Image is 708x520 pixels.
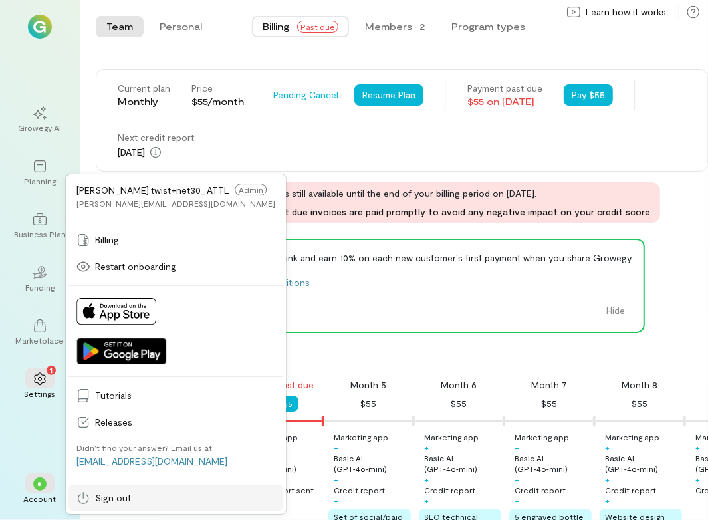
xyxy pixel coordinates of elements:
span: Releases [95,416,275,429]
div: $55 [541,396,557,412]
div: + [424,442,429,453]
a: Tutorials [68,382,283,409]
a: [EMAIL_ADDRESS][DOMAIN_NAME] [76,455,227,467]
button: BillingPast due [252,16,349,37]
span: Billing [263,20,289,33]
div: $55 on [DATE] [467,95,542,108]
button: Program types [441,16,536,37]
button: Pending Cancel [265,84,346,106]
div: Basic AI (GPT‑4o‑mini) [424,453,501,474]
span: 1 [50,364,53,376]
div: Plan benefits [96,354,703,368]
span: Tutorials [95,389,275,402]
div: Payment past due [467,82,542,95]
div: + [424,495,429,506]
span: Please ensure all open and past due invoices are paid promptly to avoid any negative impact on yo... [152,205,652,219]
a: Restart onboarding [68,253,283,280]
a: Releases [68,409,283,436]
div: Basic AI (GPT‑4o‑mini) [515,453,592,474]
div: Settings [25,388,56,399]
div: Marketing app [424,432,479,442]
button: Pay $55 [564,84,613,106]
div: $55 [451,396,467,412]
div: [DATE] [118,144,194,160]
div: Funding [25,282,55,293]
div: Month 5 [350,378,386,392]
a: Funding [16,255,64,303]
img: Get it on Google Play [76,338,166,364]
div: Monthly [118,95,170,108]
span: Your plan has been canceled. It’s still available until the end of your billing period on [DATE]. [152,186,652,200]
div: Members · 2 [365,20,425,33]
a: Planning [16,149,64,197]
span: Sign out [95,491,275,505]
div: Planning [24,176,56,186]
div: + [605,495,610,506]
div: Basic AI (GPT‑4o‑mini) [605,453,682,474]
div: + [515,495,519,506]
div: Credit report [515,485,566,495]
div: + [605,474,610,485]
div: + [334,495,338,506]
div: Current plan [118,82,170,95]
div: + [695,442,700,453]
div: + [515,442,519,453]
div: Price [191,82,244,95]
span: Pending Cancel [273,88,338,102]
div: Marketing app [515,432,569,442]
div: Basic AI (GPT‑4o‑mini) [334,453,411,474]
div: + [695,474,700,485]
button: Members · 2 [354,16,435,37]
div: $55 [632,396,648,412]
div: *Account [16,467,64,515]
div: Month 6 [441,378,477,392]
div: Get your personal referral link and earn 10% on each new customer's first payment when you share ... [171,251,633,265]
button: Hide [598,300,633,321]
a: Marketplace [16,309,64,356]
div: Marketing app [334,432,388,442]
span: [PERSON_NAME].twist+net30_ATTL [76,184,229,195]
div: [PERSON_NAME][EMAIL_ADDRESS][DOMAIN_NAME] [76,198,275,209]
a: Sign out [68,485,283,511]
a: Growegy AI [16,96,64,144]
div: Month 8 [622,378,657,392]
div: Credit report [334,485,385,495]
span: Restart onboarding [95,260,275,273]
div: + [424,474,429,485]
div: Marketplace [16,335,64,346]
div: Credit report [605,485,656,495]
div: Business Plan [14,229,66,239]
span: Learn how it works [586,5,666,19]
span: Admin [235,184,267,195]
span: Past due [297,21,338,33]
div: Credit report [424,485,475,495]
div: + [605,442,610,453]
div: + [515,474,519,485]
a: Business Plan [16,202,64,250]
div: Didn’t find your answer? Email us at [76,442,212,453]
div: $55 [360,396,376,412]
a: Settings [16,362,64,410]
div: + [334,442,338,453]
div: Month 7 [531,378,567,392]
img: Download on App Store [76,298,156,325]
div: Growegy AI [19,122,62,133]
button: Personal [149,16,213,37]
button: Resume Plan [354,84,423,106]
div: + [334,474,338,485]
div: Next credit report [118,131,194,144]
span: Billing [95,233,275,247]
div: Account [24,493,57,504]
button: Team [96,16,144,37]
div: $55/month [191,95,244,108]
div: Marketing app [605,432,659,442]
a: Billing [68,227,283,253]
